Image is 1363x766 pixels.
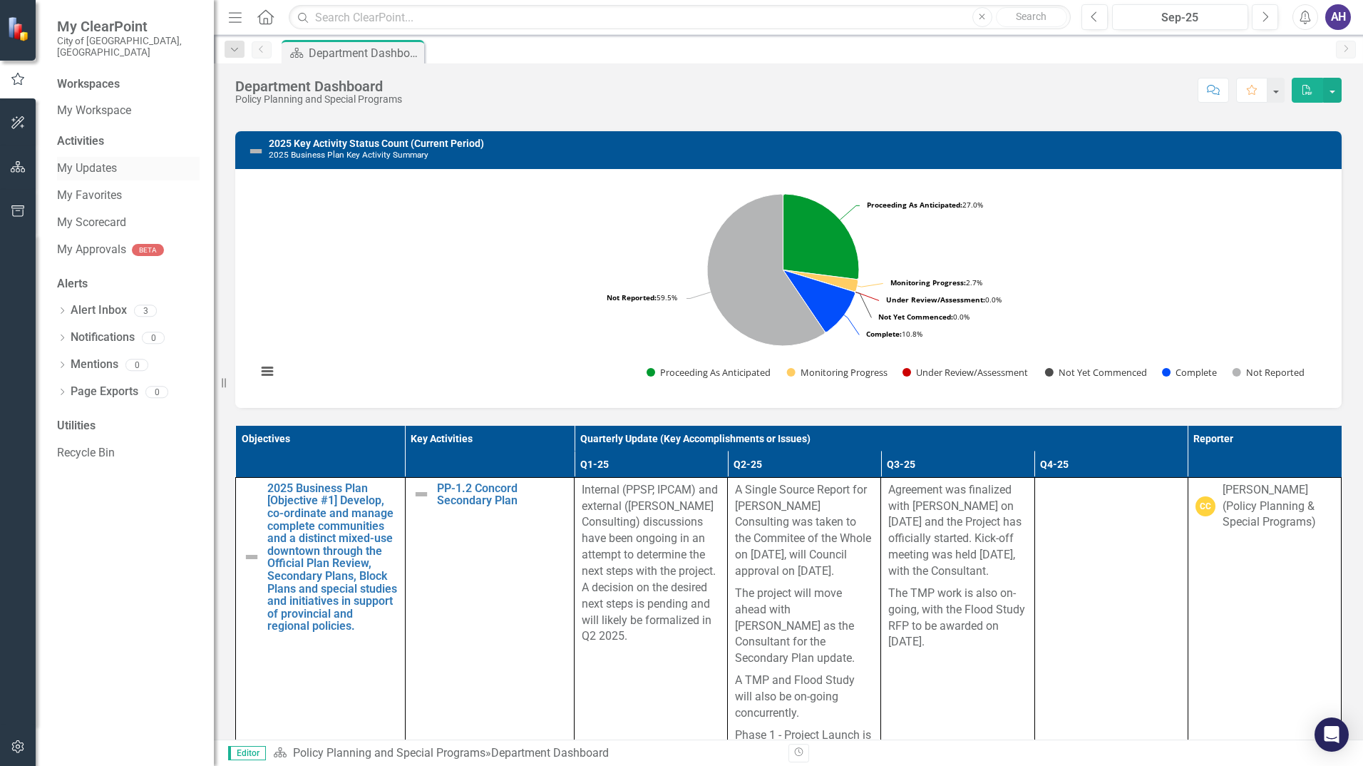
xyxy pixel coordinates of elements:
div: Policy Planning and Special Programs [235,94,402,105]
div: Activities [57,133,200,150]
a: 2025 Business Plan [Objective #1] Develop, co-ordinate and manage complete communities and a dist... [267,482,398,633]
a: My Workspace [57,103,200,119]
text: 0.0% [878,312,969,322]
div: Open Intercom Messenger [1315,718,1349,752]
div: 0 [142,332,165,344]
a: 2025 Key Activity Status Count (Current Period) [269,138,484,149]
button: Show Monitoring Progress [787,366,887,379]
div: 0 [145,386,168,398]
text: 2.7% [890,277,982,287]
path: Proceeding As Anticipated, 10. [783,194,859,280]
div: Sep-25 [1117,9,1243,26]
path: Not Reported, 22. [707,194,825,346]
a: Mentions [71,357,118,373]
text: 59.5% [607,292,677,302]
div: 0 [125,359,148,371]
button: Show Not Yet Commenced [1045,366,1146,379]
span: Editor [228,746,266,760]
img: Not Defined [243,548,260,566]
button: Search [996,7,1067,27]
div: 3 [134,305,157,317]
small: 2025 Business Plan Key Activity Summary [269,150,428,160]
a: Page Exports [71,384,138,400]
p: The project will move ahead with [PERSON_NAME] as the Consultant for the Secondary Plan update. [735,583,873,670]
tspan: Not Reported: [607,292,657,302]
div: [PERSON_NAME] (Policy Planning & Special Programs) [1223,482,1334,531]
div: Department Dashboard [491,746,609,760]
div: Workspaces [57,76,120,93]
span: Search [1016,11,1046,22]
button: Show Complete [1162,366,1217,379]
div: Utilities [57,418,200,434]
div: CC [1195,496,1215,516]
tspan: Under Review/Assessment: [886,295,985,305]
input: Search ClearPoint... [289,5,1071,30]
p: A TMP and Flood Study will also be on-going concurrently. [735,670,873,725]
a: Alert Inbox [71,302,127,319]
a: PP-1.2 Concord Secondary Plan [437,482,567,507]
tspan: Complete: [866,329,902,339]
tspan: Monitoring Progress: [890,277,966,287]
img: ClearPoint Strategy [7,16,32,41]
button: Show Under Review/Assessment [902,366,1029,379]
a: Recycle Bin [57,445,200,461]
a: Notifications [71,330,135,346]
a: My Approvals [57,242,126,258]
text: 0.0% [886,295,1002,305]
a: My Favorites [57,188,200,204]
button: Sep-25 [1112,4,1248,30]
button: View chart menu, Chart [257,362,277,382]
div: BETA [132,244,164,256]
small: City of [GEOGRAPHIC_DATA], [GEOGRAPHIC_DATA] [57,35,200,58]
path: Monitoring Progress, 1. [783,270,858,291]
text: 10.8% [866,329,922,339]
div: Department Dashboard [309,44,421,62]
tspan: Proceeding As Anticipated: [867,200,962,210]
path: Complete, 4. [783,270,855,332]
span: My ClearPoint [57,18,200,35]
button: Show Proceeding As Anticipated [647,366,771,379]
text: 27.0% [867,200,983,210]
tspan: Not Yet Commenced: [878,312,953,322]
img: Not Defined [247,143,264,160]
div: Chart. Highcharts interactive chart. [250,180,1327,394]
p: A Single Source Report for [PERSON_NAME] Consulting was taken to the Commitee of the Whole on [DA... [735,482,873,583]
p: Agreement was finalized with [PERSON_NAME] on [DATE] and the Project has officially started. Kick... [888,482,1027,583]
a: Policy Planning and Special Programs [293,746,485,760]
div: Department Dashboard [235,78,402,94]
p: Internal (PPSP, IPCAM) and external ([PERSON_NAME] Consulting) discussions have been ongoing in a... [582,482,720,645]
a: My Scorecard [57,215,200,231]
a: My Updates [57,160,200,177]
img: Not Defined [413,486,430,503]
svg: Interactive chart [250,180,1317,394]
div: Alerts [57,276,200,292]
button: Show Not Reported [1233,366,1304,379]
path: Not Yet Commenced, 0. [783,270,856,292]
p: The TMP work is also on-going, with the Flood Study RFP to be awarded on [DATE]. [888,583,1027,653]
div: » [273,745,778,762]
button: AH [1325,4,1351,30]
